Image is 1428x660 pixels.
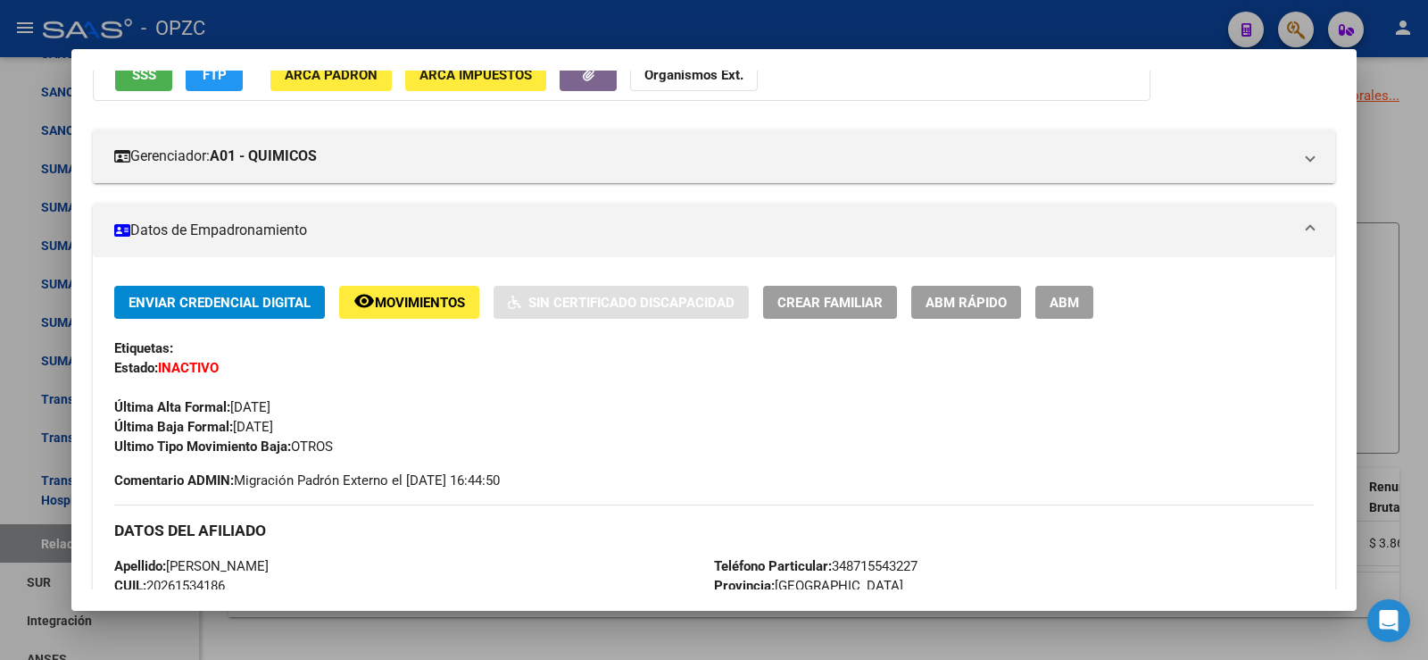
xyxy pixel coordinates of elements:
[114,419,273,435] span: [DATE]
[375,295,465,311] span: Movimientos
[777,295,883,311] span: Crear Familiar
[114,439,333,455] span: OTROS
[1050,295,1079,311] span: ABM
[114,286,325,319] button: Enviar Credencial Digital
[270,58,392,91] button: ARCA Padrón
[114,419,233,435] strong: Última Baja Formal:
[114,399,230,415] strong: Última Alta Formal:
[630,58,758,91] button: Organismos Ext.
[911,286,1021,319] button: ABM Rápido
[114,220,1292,241] mat-panel-title: Datos de Empadronamiento
[114,146,1292,167] mat-panel-title: Gerenciador:
[528,295,735,311] span: Sin Certificado Discapacidad
[114,521,1314,540] h3: DATOS DEL AFILIADO
[714,578,775,594] strong: Provincia:
[353,290,375,312] mat-icon: remove_red_eye
[1035,286,1093,319] button: ABM
[644,67,743,83] strong: Organismos Ext.
[419,67,532,83] span: ARCA Impuestos
[114,340,173,356] strong: Etiquetas:
[115,58,172,91] button: SSS
[93,204,1335,257] mat-expansion-panel-header: Datos de Empadronamiento
[1367,599,1410,642] div: Open Intercom Messenger
[203,67,227,83] span: FTP
[714,558,832,574] strong: Teléfono Particular:
[132,67,156,83] span: SSS
[926,295,1007,311] span: ABM Rápido
[285,67,378,83] span: ARCA Padrón
[114,399,270,415] span: [DATE]
[763,286,897,319] button: Crear Familiar
[210,146,317,167] strong: A01 - QUIMICOS
[714,558,917,574] span: 348715543227
[186,58,243,91] button: FTP
[494,286,749,319] button: Sin Certificado Discapacidad
[93,129,1335,183] mat-expansion-panel-header: Gerenciador:A01 - QUIMICOS
[114,471,500,490] span: Migración Padrón Externo el [DATE] 16:44:50
[339,286,479,319] button: Movimientos
[114,439,291,455] strong: Ultimo Tipo Movimiento Baja:
[114,472,234,489] strong: Comentario ADMIN:
[114,558,166,574] strong: Apellido:
[114,578,146,594] strong: CUIL:
[714,578,903,594] span: [GEOGRAPHIC_DATA]
[114,578,225,594] span: 20261534186
[129,295,311,311] span: Enviar Credencial Digital
[405,58,546,91] button: ARCA Impuestos
[114,558,269,574] span: [PERSON_NAME]
[158,360,219,376] strong: INACTIVO
[114,360,158,376] strong: Estado:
